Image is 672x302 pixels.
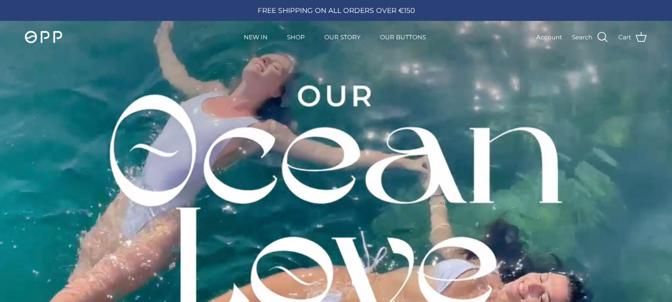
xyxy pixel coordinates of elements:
[618,32,631,42] span: Cart
[315,22,370,53] a: OUR STORY
[25,31,62,44] img: OPP Swimwear
[618,31,647,44] a: Cart
[371,22,435,53] a: OUR BUTTONS
[572,31,608,44] a: Search
[235,22,277,53] a: NEW IN
[278,22,314,53] a: SHOP
[572,32,592,42] span: Search
[536,32,562,42] a: Account
[211,6,461,15] div: FREE SHIPPING ON ALL ORDERS OVER €150
[148,22,522,53] div: Primary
